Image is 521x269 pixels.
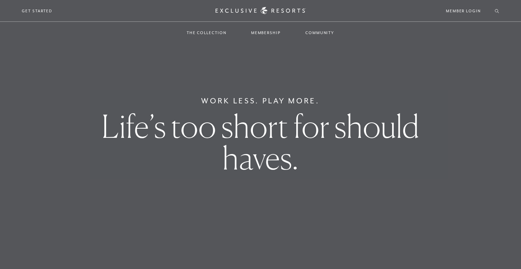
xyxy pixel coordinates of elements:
a: Get Started [22,8,52,14]
a: Member Login [446,8,481,14]
a: Community [298,23,341,43]
a: The Collection [180,23,234,43]
h6: Work Less. Play More. [201,95,320,107]
h1: Life’s too short for should haves. [91,110,430,174]
a: Membership [244,23,288,43]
